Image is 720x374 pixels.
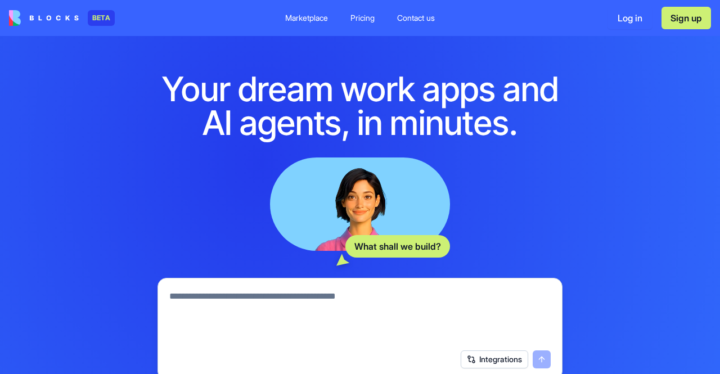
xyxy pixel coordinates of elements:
[88,10,115,26] div: BETA
[607,7,652,29] button: Log in
[9,10,79,26] img: logo
[350,12,375,24] div: Pricing
[144,72,576,139] h1: Your dream work apps and AI agents, in minutes.
[397,12,435,24] div: Contact us
[461,350,528,368] button: Integrations
[661,7,711,29] button: Sign up
[341,8,384,28] a: Pricing
[276,8,337,28] a: Marketplace
[345,235,450,258] div: What shall we build?
[9,10,115,26] a: BETA
[285,12,328,24] div: Marketplace
[388,8,444,28] a: Contact us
